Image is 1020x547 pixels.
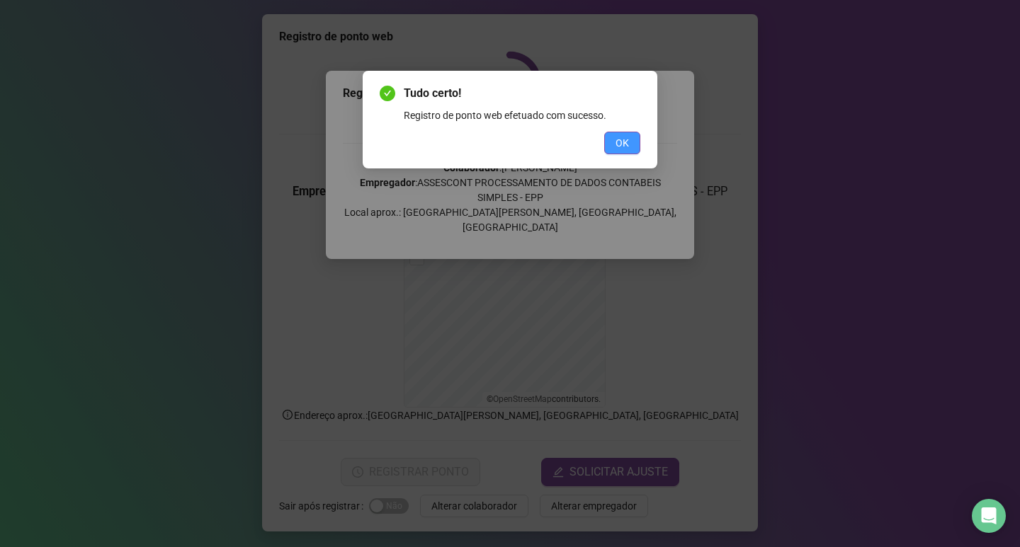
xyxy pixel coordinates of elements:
span: check-circle [380,86,395,101]
div: Registro de ponto web efetuado com sucesso. [404,108,640,123]
button: OK [604,132,640,154]
div: Open Intercom Messenger [972,499,1006,533]
span: Tudo certo! [404,85,640,102]
span: OK [616,135,629,151]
